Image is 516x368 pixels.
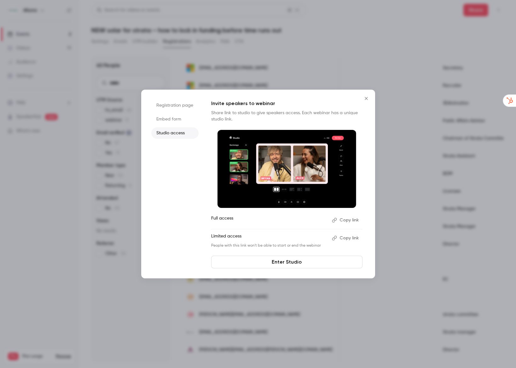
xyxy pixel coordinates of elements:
[151,100,199,111] li: Registration page
[329,215,362,225] button: Copy link
[217,130,356,208] img: Invite speakers to webinar
[211,243,327,248] p: People with this link won't be able to start or end the webinar
[151,127,199,139] li: Studio access
[211,215,327,225] p: Full access
[211,256,362,268] a: Enter Studio
[329,233,362,243] button: Copy link
[360,92,373,105] button: Close
[211,100,362,107] p: Invite speakers to webinar
[211,233,327,243] p: Limited access
[211,110,362,122] p: Share link to studio to give speakers access. Each webinar has a unique studio link.
[151,114,199,125] li: Embed form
